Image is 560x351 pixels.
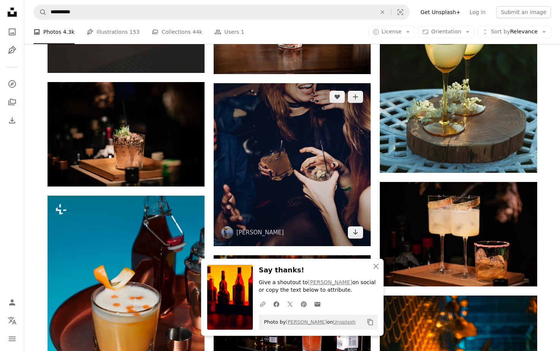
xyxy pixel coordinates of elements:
[311,296,324,311] a: Share over email
[48,131,205,138] a: green plants inside clear glass plant pot
[87,20,140,44] a: Illustrations 153
[391,5,409,19] button: Visual search
[34,5,47,19] button: Search Unsplash
[152,20,202,44] a: Collections 44k
[478,26,551,38] button: Sort byRelevance
[491,28,510,35] span: Sort by
[33,5,410,20] form: Find visuals sitewide
[5,24,20,40] a: Photos
[260,316,356,328] span: Photo by on
[48,82,205,187] img: green plants inside clear glass plant pot
[5,313,20,328] button: Language
[297,296,311,311] a: Share on Pinterest
[5,76,20,92] a: Explore
[5,95,20,110] a: Collections
[308,279,352,285] a: [PERSON_NAME]
[192,28,202,36] span: 44k
[431,28,461,35] span: Orientation
[5,295,20,310] a: Log in / Sign up
[214,161,371,168] a: two women talking while holding drinking glasses
[214,20,244,44] a: Users 1
[418,26,474,38] button: Orientation
[259,279,378,294] p: Give a shoutout to on social or copy the text below to attribute.
[416,6,465,18] a: Get Unsplash+
[5,113,20,128] a: Download History
[368,26,415,38] button: License
[330,91,345,103] button: Like
[5,43,20,58] a: Illustrations
[259,265,378,276] h3: Say thanks!
[380,51,537,58] a: a couple of glasses that are sitting on a table
[380,231,537,237] a: liquor filled wine glasses and rock glass
[130,28,140,36] span: 153
[380,182,537,286] img: liquor filled wine glasses and rock glass
[241,28,244,36] span: 1
[465,6,490,18] a: Log in
[5,331,20,346] button: Menu
[283,296,297,311] a: Share on Twitter
[348,226,363,239] a: Download
[348,91,363,103] button: Add to Collection
[48,310,205,317] a: a drink on a tray with an orange peel in it
[374,5,391,19] button: Clear
[286,319,327,325] a: [PERSON_NAME]
[364,316,377,329] button: Copy to clipboard
[491,28,538,36] span: Relevance
[382,28,402,35] span: License
[496,6,551,18] button: Submit an image
[5,5,20,21] a: Home — Unsplash
[270,296,283,311] a: Share on Facebook
[236,229,284,236] a: [PERSON_NAME]
[333,319,355,325] a: Unsplash
[221,226,233,239] img: Go to Michael Discenza's profile
[214,83,371,246] img: two women talking while holding drinking glasses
